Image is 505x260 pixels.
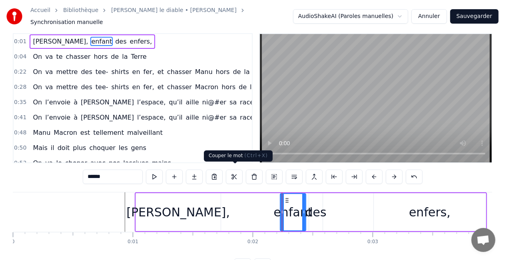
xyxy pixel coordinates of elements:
span: qu’il [168,98,183,107]
span: race [239,113,255,122]
a: Accueil [30,6,50,14]
span: nos [108,158,121,168]
span: enfers, [129,37,153,46]
span: qu’il [168,113,183,122]
span: choquer [88,143,116,152]
span: mettre [55,82,78,92]
div: enfant [273,203,312,221]
span: 0:41 [14,114,26,122]
div: Couper le mot [204,150,273,162]
div: enfers, [409,203,451,221]
div: 0:03 [367,239,378,245]
a: [PERSON_NAME] le diable • [PERSON_NAME] [111,6,237,14]
span: des [80,67,93,76]
span: l’espace, [136,113,166,122]
span: [PERSON_NAME] [80,98,135,107]
span: à [73,98,78,107]
span: gens [130,143,147,152]
span: Manu [32,128,51,137]
span: sa [229,113,238,122]
span: ni@#er [202,113,227,122]
span: 0:22 [14,68,26,76]
span: lascives [122,158,149,168]
span: de [110,52,120,61]
span: va [44,67,54,76]
div: 0:01 [128,239,138,245]
span: des [80,82,93,92]
button: Annuler [411,9,447,24]
span: Manu [194,67,214,76]
span: malveillant [126,128,164,137]
span: aille [185,98,200,107]
span: les [118,143,129,152]
span: et [157,67,165,76]
span: 0:04 [14,53,26,61]
span: Mais [32,143,48,152]
span: On [32,113,43,122]
span: hors [93,52,108,61]
span: [PERSON_NAME] [80,113,135,122]
span: et [157,82,165,92]
span: mettre [55,67,78,76]
span: shirts [111,67,130,76]
span: de [238,82,248,92]
span: chasser [65,52,92,61]
span: mains [151,158,172,168]
span: hors [221,82,236,92]
span: Macron [194,82,220,92]
span: 0:50 [14,144,26,152]
span: à [73,113,78,122]
span: race [239,98,255,107]
span: de [232,67,242,76]
span: la [244,67,251,76]
span: 0:28 [14,83,26,91]
span: l’envoie [44,98,71,107]
span: te [55,52,63,61]
span: en [132,67,141,76]
span: doit [57,143,71,152]
div: [PERSON_NAME], [126,203,230,221]
span: est [80,128,91,137]
span: aille [185,113,200,122]
span: chasser [166,82,193,92]
span: tee- [95,67,109,76]
img: youka [6,8,22,24]
span: [PERSON_NAME], [32,37,89,46]
span: ( Ctrl+X ) [244,153,268,158]
div: 0:02 [248,239,258,245]
button: Sauvegarder [450,9,499,24]
span: ni@#er [202,98,227,107]
a: Bibliothèque [63,6,98,14]
span: sa [229,98,238,107]
span: On [32,98,43,107]
span: des [114,37,127,46]
span: va [44,52,54,61]
span: 0:01 [14,38,26,46]
span: Synchronisation manuelle [30,18,103,26]
span: tellement [92,128,125,137]
span: On [32,158,43,168]
span: l’envoie [44,113,71,122]
span: On [32,82,43,92]
span: tee- [95,82,109,92]
span: On [32,67,43,76]
span: choper [64,158,88,168]
span: shirts [111,82,130,92]
span: Macron [53,128,78,137]
div: des [305,203,326,221]
span: va [44,82,54,92]
span: 0:35 [14,98,26,106]
span: fer, [143,67,155,76]
span: la [121,52,128,61]
span: le [55,158,62,168]
span: 0:48 [14,129,26,137]
span: va [44,158,54,168]
span: la [249,82,256,92]
span: il [50,143,55,152]
span: chasser [166,67,193,76]
span: en [132,82,141,92]
span: avec [90,158,106,168]
span: l’espace, [136,98,166,107]
span: hors [215,67,231,76]
span: enfant [90,37,113,46]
